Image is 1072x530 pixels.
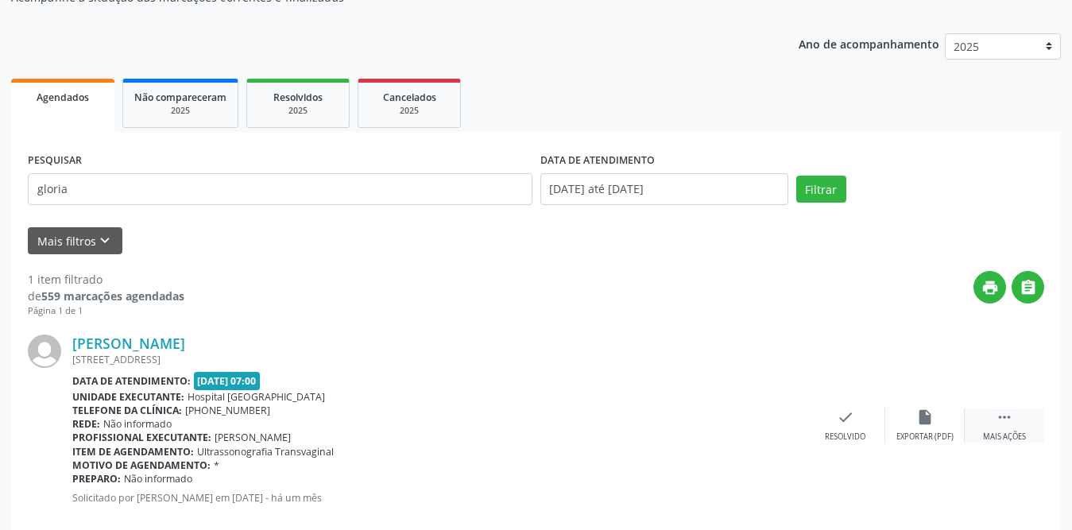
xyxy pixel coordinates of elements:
div: Página 1 de 1 [28,304,184,318]
i: check [837,408,854,426]
div: Exportar (PDF) [896,431,954,443]
div: Resolvido [825,431,865,443]
i: print [981,279,999,296]
strong: 559 marcações agendadas [41,288,184,304]
b: Profissional executante: [72,431,211,444]
span: Não informado [103,417,172,431]
span: [PERSON_NAME] [215,431,291,444]
div: 1 item filtrado [28,271,184,288]
button:  [1012,271,1044,304]
b: Unidade executante: [72,390,184,404]
div: 2025 [258,105,338,117]
input: Nome, CNS [28,173,532,205]
div: de [28,288,184,304]
b: Data de atendimento: [72,374,191,388]
label: DATA DE ATENDIMENTO [540,149,655,173]
b: Motivo de agendamento: [72,458,211,472]
span: Ultrassonografia Transvaginal [197,445,334,458]
b: Item de agendamento: [72,445,194,458]
b: Rede: [72,417,100,431]
p: Solicitado por [PERSON_NAME] em [DATE] - há um mês [72,491,806,505]
span: Cancelados [383,91,436,104]
p: Ano de acompanhamento [799,33,939,53]
button: Filtrar [796,176,846,203]
b: Preparo: [72,472,121,486]
i:  [1020,279,1037,296]
label: PESQUISAR [28,149,82,173]
i:  [996,408,1013,426]
b: Telefone da clínica: [72,404,182,417]
div: 2025 [370,105,449,117]
div: [STREET_ADDRESS] [72,353,806,366]
span: Agendados [37,91,89,104]
span: [PHONE_NUMBER] [185,404,270,417]
button: print [973,271,1006,304]
button: Mais filtroskeyboard_arrow_down [28,227,122,255]
input: Selecione um intervalo [540,173,788,205]
i: insert_drive_file [916,408,934,426]
i: keyboard_arrow_down [96,232,114,250]
a: [PERSON_NAME] [72,335,185,352]
div: Mais ações [983,431,1026,443]
span: Hospital [GEOGRAPHIC_DATA] [188,390,325,404]
div: 2025 [134,105,226,117]
span: Não compareceram [134,91,226,104]
img: img [28,335,61,368]
span: Resolvidos [273,91,323,104]
span: [DATE] 07:00 [194,372,261,390]
span: Não informado [124,472,192,486]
